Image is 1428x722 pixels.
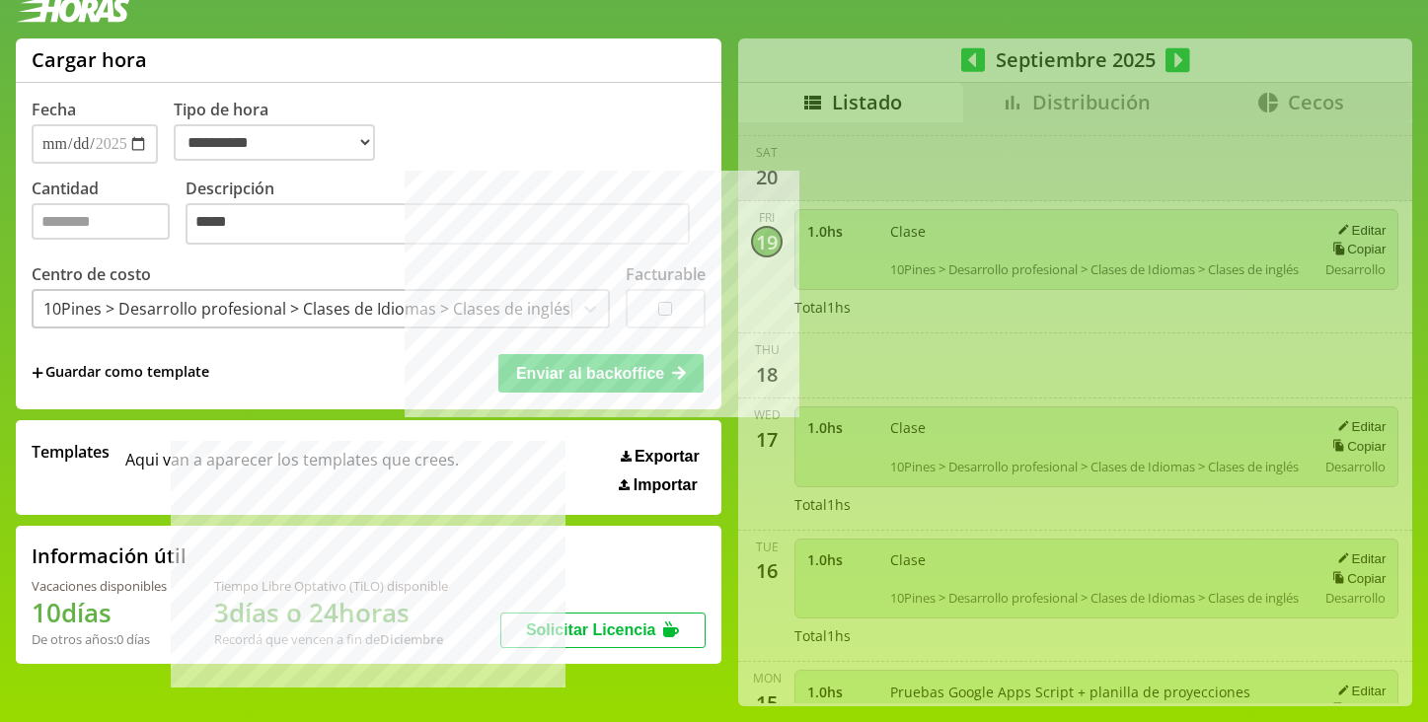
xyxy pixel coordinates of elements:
span: Solicitar Licencia [526,621,656,638]
div: 10Pines > Desarrollo profesional > Clases de Idiomas > Clases de inglés [43,298,570,320]
span: Aqui van a aparecer los templates que crees. [125,441,459,494]
span: Templates [32,441,110,463]
button: Enviar al backoffice [498,354,704,392]
b: Diciembre [380,630,443,648]
label: Fecha [32,99,76,120]
div: Tiempo Libre Optativo (TiLO) disponible [214,577,448,595]
label: Facturable [626,263,706,285]
h2: Información útil [32,542,187,569]
textarea: Descripción [186,203,690,245]
span: Exportar [635,448,700,466]
h1: Cargar hora [32,46,147,73]
div: Vacaciones disponibles [32,577,167,595]
label: Centro de costo [32,263,151,285]
label: Tipo de hora [174,99,391,164]
span: + [32,362,43,384]
input: Cantidad [32,203,170,240]
span: Enviar al backoffice [516,365,664,382]
div: De otros años: 0 días [32,630,167,648]
h1: 3 días o 24 horas [214,595,448,630]
select: Tipo de hora [174,124,375,161]
span: Importar [634,476,698,494]
button: Solicitar Licencia [500,613,706,648]
h1: 10 días [32,595,167,630]
label: Cantidad [32,178,186,250]
span: +Guardar como template [32,362,209,384]
div: Recordá que vencen a fin de [214,630,448,648]
button: Exportar [615,447,706,467]
label: Descripción [186,178,706,250]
